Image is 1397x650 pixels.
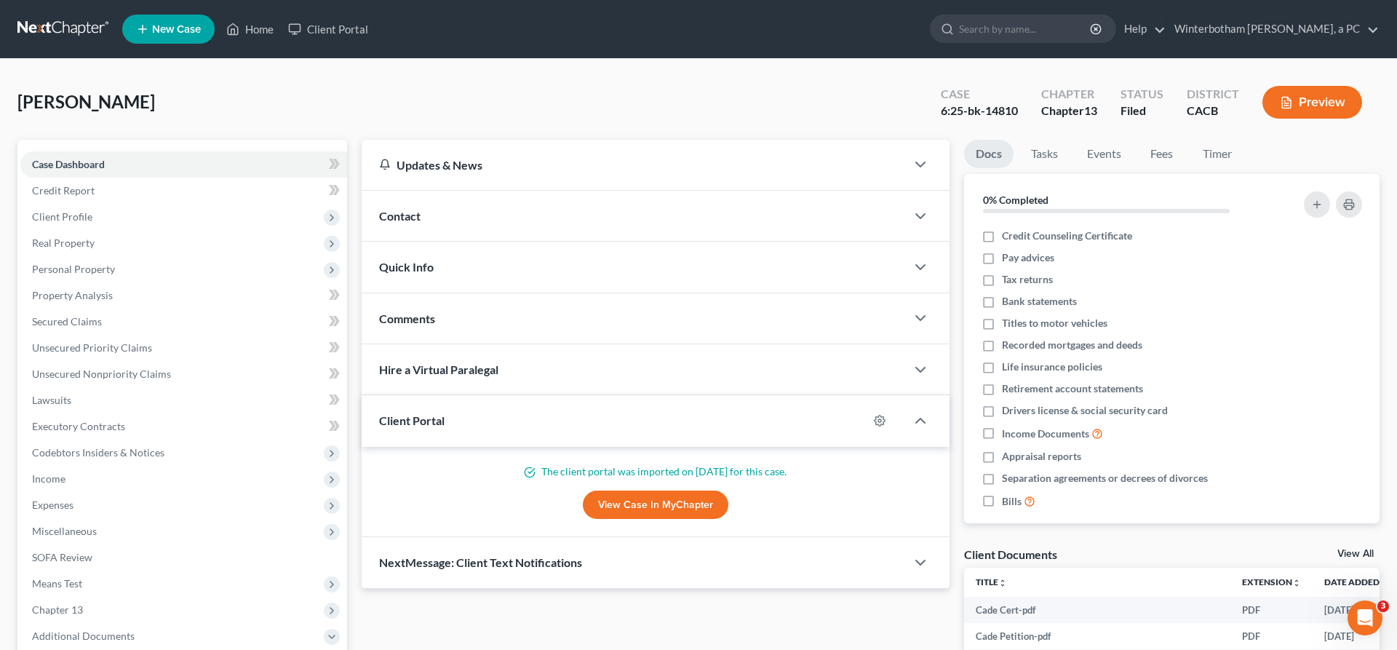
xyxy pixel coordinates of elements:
[1337,549,1374,559] a: View All
[1187,103,1239,119] div: CACB
[32,158,105,170] span: Case Dashboard
[379,555,582,569] span: NextMessage: Client Text Notifications
[20,361,347,387] a: Unsecured Nonpriority Claims
[1002,427,1089,441] span: Income Documents
[20,178,347,204] a: Credit Report
[1002,360,1102,374] span: Life insurance policies
[1230,623,1313,649] td: PDF
[941,86,1018,103] div: Case
[998,579,1007,587] i: unfold_more
[32,472,65,485] span: Income
[20,544,347,571] a: SOFA Review
[983,194,1048,206] strong: 0% Completed
[1075,140,1133,168] a: Events
[32,368,171,380] span: Unsecured Nonpriority Claims
[1167,16,1379,42] a: Winterbotham [PERSON_NAME], a PC
[17,91,155,112] span: [PERSON_NAME]
[32,263,115,275] span: Personal Property
[32,341,152,354] span: Unsecured Priority Claims
[1002,471,1208,485] span: Separation agreements or decrees of divorces
[1187,86,1239,103] div: District
[1117,16,1166,42] a: Help
[976,576,1007,587] a: Titleunfold_more
[1324,576,1390,587] a: Date Added expand_more
[20,309,347,335] a: Secured Claims
[1377,601,1389,612] span: 3
[32,289,113,301] span: Property Analysis
[379,312,435,325] span: Comments
[1002,272,1053,287] span: Tax returns
[1348,601,1382,635] iframe: Intercom live chat
[379,209,421,223] span: Contact
[1139,140,1185,168] a: Fees
[964,547,1057,562] div: Client Documents
[20,387,347,413] a: Lawsuits
[1041,103,1097,119] div: Chapter
[941,103,1018,119] div: 6:25-bk-14810
[379,413,445,427] span: Client Portal
[379,260,434,274] span: Quick Info
[219,16,281,42] a: Home
[964,623,1230,649] td: Cade Petition-pdf
[1121,103,1163,119] div: Filed
[32,237,95,249] span: Real Property
[32,210,92,223] span: Client Profile
[32,394,71,406] span: Lawsuits
[1230,597,1313,623] td: PDF
[32,499,73,511] span: Expenses
[1002,381,1143,396] span: Retirement account statements
[1002,494,1022,509] span: Bills
[1084,103,1097,117] span: 13
[1262,86,1362,119] button: Preview
[32,577,82,590] span: Means Test
[32,525,97,537] span: Miscellaneous
[1002,338,1142,352] span: Recorded mortgages and deeds
[32,315,102,328] span: Secured Claims
[1191,140,1243,168] a: Timer
[1002,449,1081,464] span: Appraisal reports
[32,420,125,432] span: Executory Contracts
[281,16,375,42] a: Client Portal
[959,15,1092,42] input: Search by name...
[32,630,135,642] span: Additional Documents
[20,151,347,178] a: Case Dashboard
[1041,86,1097,103] div: Chapter
[1121,86,1163,103] div: Status
[1002,403,1168,418] span: Drivers license & social security card
[1002,250,1054,265] span: Pay advices
[379,157,888,173] div: Updates & News
[20,282,347,309] a: Property Analysis
[964,140,1014,168] a: Docs
[583,491,728,520] a: View Case in MyChapter
[1002,229,1132,243] span: Credit Counseling Certificate
[379,464,932,479] p: The client portal was imported on [DATE] for this case.
[1292,579,1301,587] i: unfold_more
[1002,294,1077,309] span: Bank statements
[32,551,92,563] span: SOFA Review
[152,24,201,35] span: New Case
[20,335,347,361] a: Unsecured Priority Claims
[32,184,95,197] span: Credit Report
[1002,316,1107,330] span: Titles to motor vehicles
[1019,140,1070,168] a: Tasks
[20,413,347,440] a: Executory Contracts
[32,446,164,459] span: Codebtors Insiders & Notices
[1242,576,1301,587] a: Extensionunfold_more
[32,603,83,616] span: Chapter 13
[964,597,1230,623] td: Cade Cert-pdf
[379,362,498,376] span: Hire a Virtual Paralegal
